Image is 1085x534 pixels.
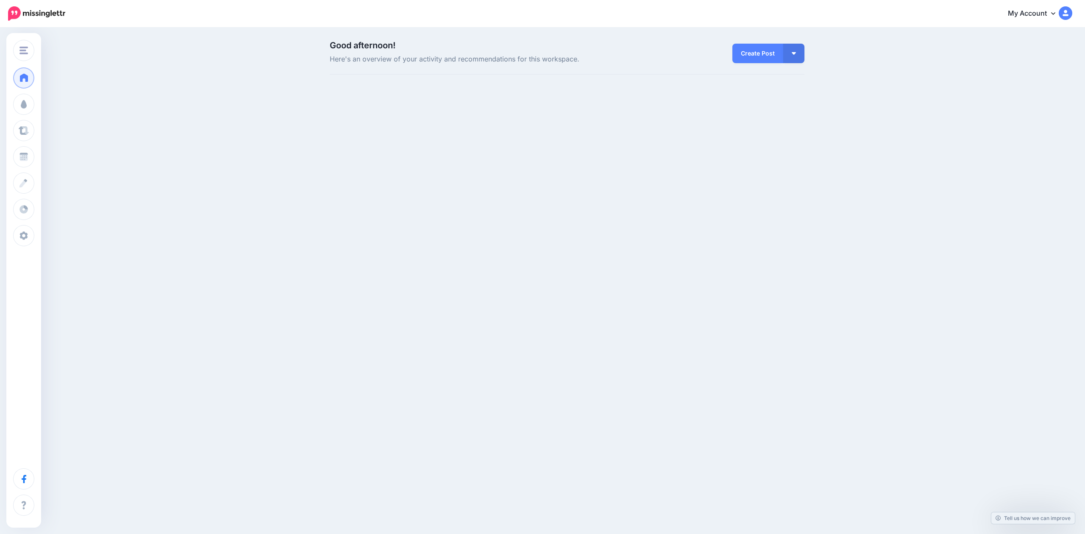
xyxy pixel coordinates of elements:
[991,512,1075,524] a: Tell us how we can improve
[999,3,1072,24] a: My Account
[792,52,796,55] img: arrow-down-white.png
[330,54,642,65] span: Here's an overview of your activity and recommendations for this workspace.
[732,44,783,63] a: Create Post
[330,40,395,50] span: Good afternoon!
[19,47,28,54] img: menu.png
[8,6,65,21] img: Missinglettr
